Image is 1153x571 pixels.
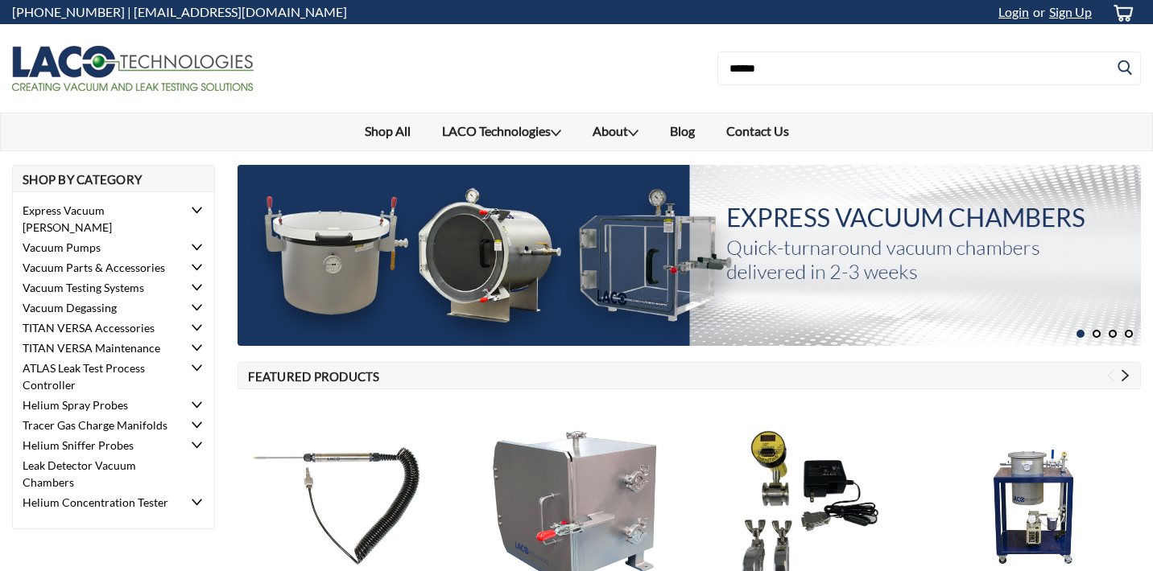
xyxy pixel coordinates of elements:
[238,165,1142,346] a: hero image slide
[12,46,254,91] img: LACO Technologies
[13,455,184,492] a: Leak Detector Vacuum Chambers
[13,237,184,257] a: Vacuum Pumps
[13,338,184,358] a: TITAN VERSA Maintenance
[426,113,576,150] a: LACO Technologies
[1093,330,1101,339] button: 2 of 4
[13,298,184,318] a: Vacuum Degassing
[13,318,184,338] a: TITAN VERSA Accessories
[927,446,1140,566] img: 12" X 18" Cart Degassing System (Two Stage / 14 CFM)
[1105,369,1117,381] button: Previous
[13,435,184,455] a: Helium Sniffer Probes
[654,113,710,149] a: Blog
[1077,330,1085,339] button: 1 of 4
[13,257,184,277] a: Vacuum Parts & Accessories
[13,415,184,435] a: Tracer Gas Charge Manifolds
[13,200,184,237] a: Express Vacuum [PERSON_NAME]
[13,358,184,395] a: ATLAS Leak Test Process Controller
[1125,330,1134,339] button: 4 of 4
[13,492,184,512] a: Helium Concentration Tester
[238,446,452,566] img: TITAN VERSA™ Helium Sniffer Probe
[710,113,804,149] a: Contact Us
[238,362,1141,389] h2: Featured Products
[349,113,426,149] a: Shop All
[12,165,215,192] h2: Shop By Category
[1029,4,1045,19] span: or
[1119,369,1131,381] button: Next
[576,113,654,150] a: About
[1100,1,1141,24] a: cart-preview-dropdown
[13,277,184,298] a: Vacuum Testing Systems
[13,395,184,415] a: Helium Spray Probes
[1109,330,1118,339] button: 3 of 4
